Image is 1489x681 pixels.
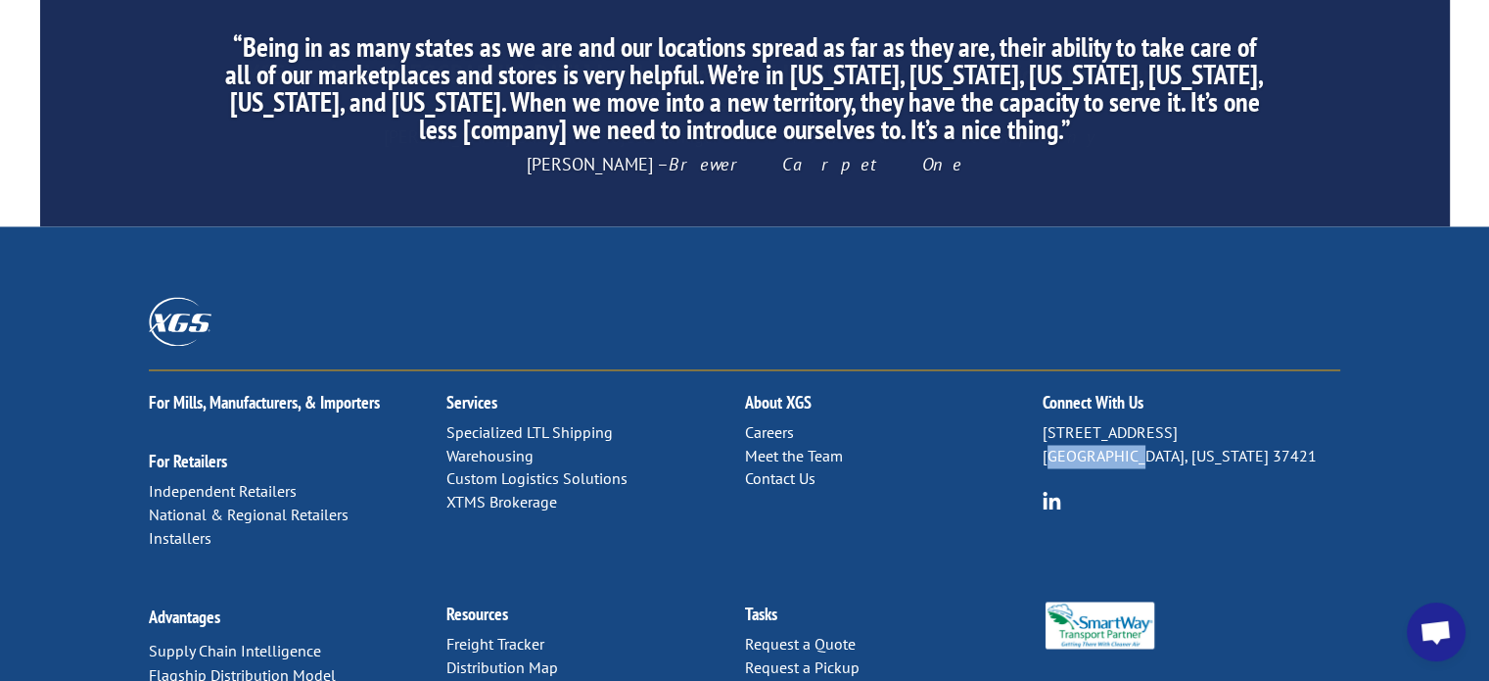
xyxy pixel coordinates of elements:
[744,657,859,676] a: Request a Pickup
[223,61,1265,125] h2: "XGS service in [GEOGRAPHIC_DATA] has been impeccable! XGS does a fantastic job, and we are happy...
[1407,603,1466,661] a: Open chat
[446,633,544,653] a: Freight Tracker
[149,391,380,413] a: For Mills, Manufacturers, & Importers
[744,468,814,488] a: Contact Us
[446,391,497,413] a: Services
[149,297,211,345] img: XGS_Logos_ALL_2024_All_White
[744,446,842,465] a: Meet the Team
[446,657,558,676] a: Distribution Map
[744,633,855,653] a: Request a Quote
[744,422,793,442] a: Careers
[446,422,613,442] a: Specialized LTL Shipping
[733,125,1105,148] em: Garmon and Company
[149,505,349,524] a: National & Regional Retailers
[446,602,508,624] a: Resources
[1043,394,1340,421] h2: Connect With Us
[1043,602,1157,649] img: Smartway_Logo
[149,527,211,547] a: Installers
[744,605,1042,632] h2: Tasks
[446,446,534,465] a: Warehousing
[149,450,227,472] a: For Retailers
[446,468,628,488] a: Custom Logistics Solutions
[384,125,1105,148] span: [PERSON_NAME], Sales and Project Manager -
[149,605,220,627] a: Advantages
[1043,491,1061,510] img: group-6
[149,640,321,659] a: Supply Chain Intelligence
[446,492,557,511] a: XTMS Brokerage
[149,481,297,501] a: Independent Retailers
[1043,421,1340,468] p: [STREET_ADDRESS] [GEOGRAPHIC_DATA], [US_STATE] 37421
[744,391,811,413] a: About XGS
